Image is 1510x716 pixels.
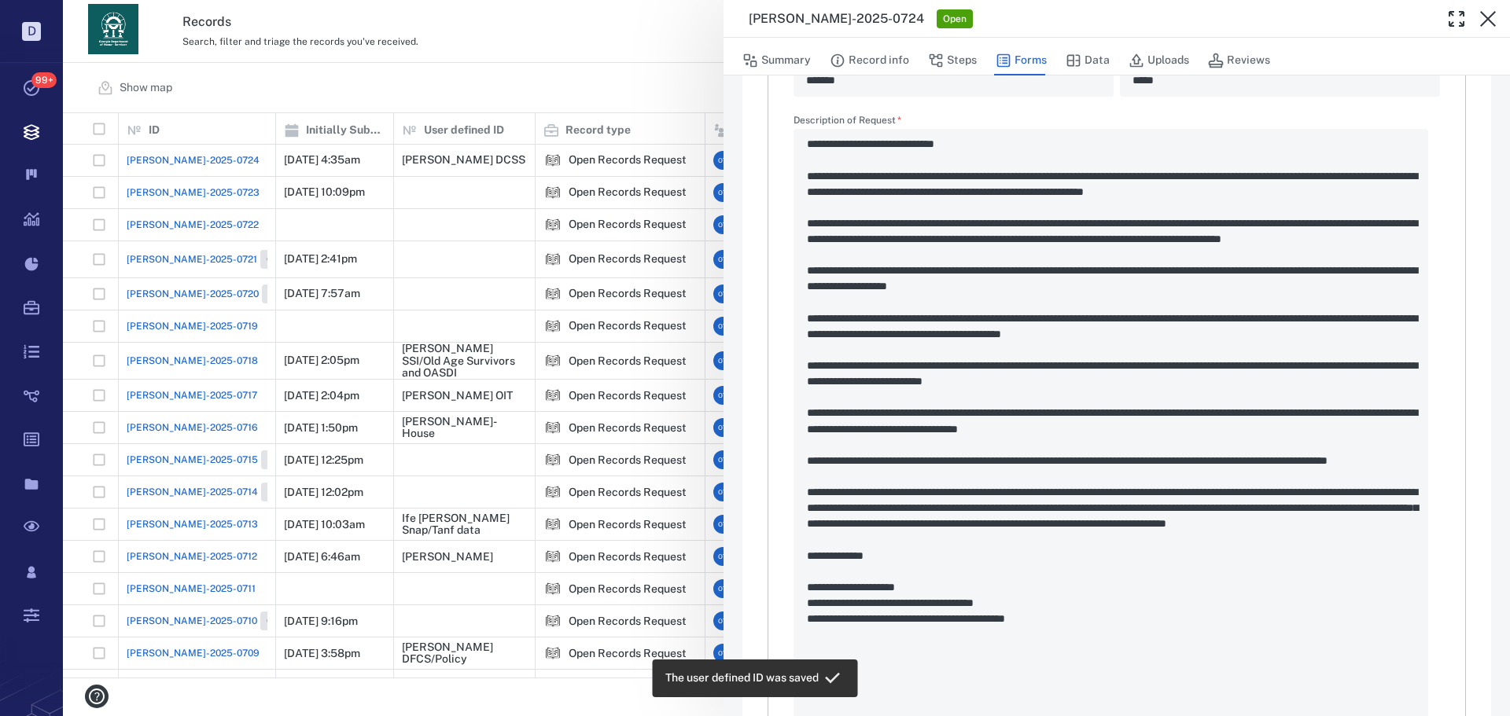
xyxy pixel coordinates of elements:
div: The user defined ID was saved [665,664,819,692]
button: Summary [742,46,811,75]
button: Reviews [1208,46,1270,75]
span: 99+ [31,72,57,88]
button: Uploads [1129,46,1189,75]
button: Record info [830,46,909,75]
button: Steps [928,46,977,75]
span: Open [940,13,970,26]
p: D [22,22,41,41]
button: Data [1066,46,1110,75]
h3: [PERSON_NAME]-2025-0724 [749,9,924,28]
span: Help [35,11,68,25]
label: Description of Request [794,116,1440,129]
button: Toggle Fullscreen [1441,3,1472,35]
button: Close [1472,3,1504,35]
button: Forms [996,46,1047,75]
